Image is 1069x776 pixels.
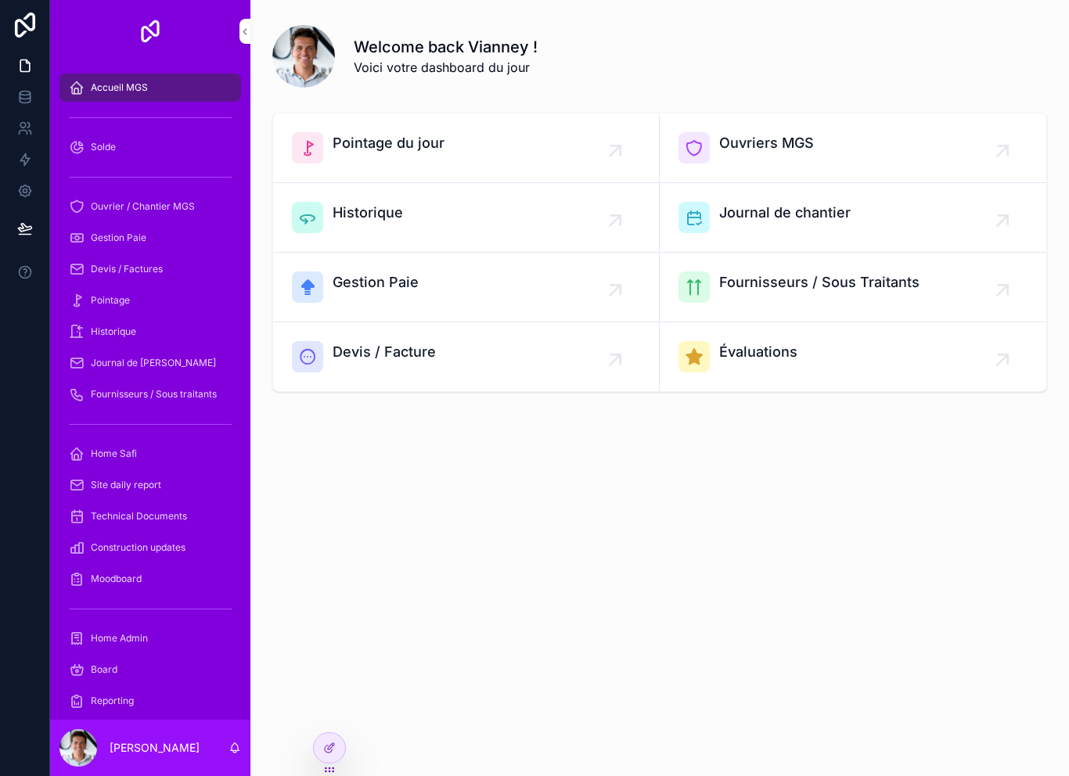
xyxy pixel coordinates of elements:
span: Home Safi [91,447,137,460]
a: Gestion Paie [273,253,660,322]
a: Devis / Facture [273,322,660,391]
p: [PERSON_NAME] [110,740,200,756]
a: Ouvrier / Chantier MGS [59,192,241,221]
a: Reporting [59,687,241,715]
span: Technical Documents [91,510,187,523]
a: Journal de chantier [660,183,1046,253]
span: Ouvrier / Chantier MGS [91,200,195,213]
a: Évaluations [660,322,1046,391]
span: Pointage [91,294,130,307]
span: Journal de [PERSON_NAME] [91,357,216,369]
span: Ouvriers MGS [719,132,814,154]
a: Home Safi [59,440,241,468]
span: Construction updates [91,541,185,554]
h1: Welcome back Vianney ! [354,36,538,58]
a: Journal de [PERSON_NAME] [59,349,241,377]
a: Moodboard [59,565,241,593]
span: Moodboard [91,573,142,585]
span: Fournisseurs / Sous traitants [91,388,217,401]
span: Reporting [91,695,134,707]
span: Évaluations [719,341,797,363]
a: Fournisseurs / Sous Traitants [660,253,1046,322]
img: App logo [138,19,163,44]
span: Site daily report [91,479,161,491]
a: Ouvriers MGS [660,113,1046,183]
span: Historique [91,325,136,338]
a: Fournisseurs / Sous traitants [59,380,241,408]
a: Board [59,656,241,684]
span: Voici votre dashboard du jour [354,58,538,77]
div: scrollable content [50,63,250,720]
span: Journal de chantier [719,202,851,224]
a: Pointage du jour [273,113,660,183]
a: Technical Documents [59,502,241,530]
span: Devis / Factures [91,263,163,275]
span: Accueil MGS [91,81,148,94]
a: Pointage [59,286,241,314]
a: Home Admin [59,624,241,652]
span: Historique [333,202,403,224]
span: Gestion Paie [333,271,419,293]
span: Board [91,663,117,676]
a: Solde [59,133,241,161]
span: Solde [91,141,116,153]
span: Fournisseurs / Sous Traitants [719,271,920,293]
span: Pointage du jour [333,132,445,154]
a: Gestion Paie [59,224,241,252]
a: Site daily report [59,471,241,499]
span: Gestion Paie [91,232,146,244]
a: Construction updates [59,533,241,562]
span: Home Admin [91,632,148,645]
a: Historique [273,183,660,253]
span: Devis / Facture [333,341,436,363]
a: Accueil MGS [59,74,241,102]
a: Devis / Factures [59,255,241,283]
a: Historique [59,318,241,346]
